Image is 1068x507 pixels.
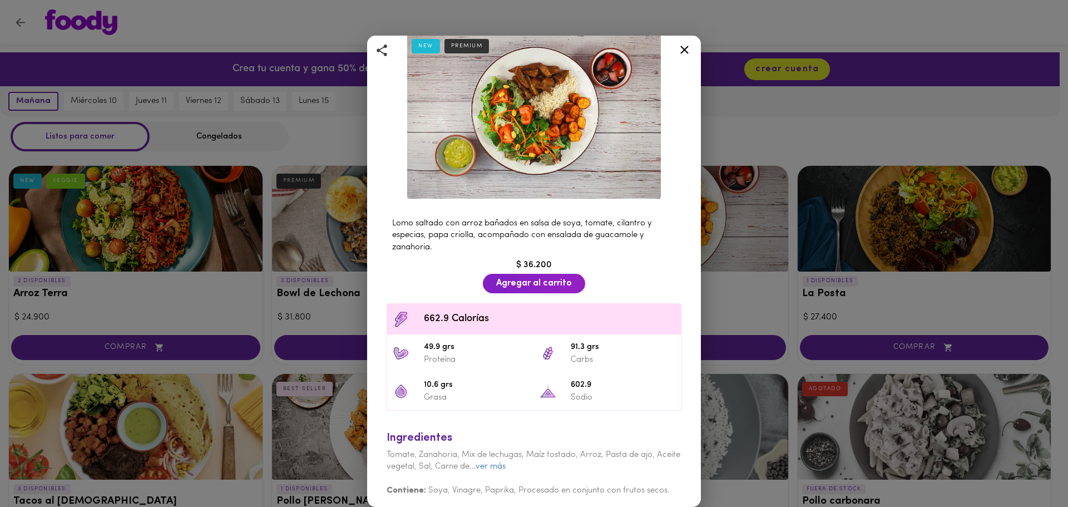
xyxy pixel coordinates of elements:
[407,30,661,199] img: Lomo saltado
[424,312,675,327] span: 662.9 Calorías
[540,383,556,400] img: 602.9 Sodio
[387,430,681,446] div: Ingredientes
[424,341,528,354] span: 49.9 grs
[1003,442,1057,496] iframe: Messagebird Livechat Widget
[381,259,687,272] div: $ 36.200
[393,383,409,400] img: 10.6 grs Grasa
[387,486,426,495] b: Contiene:
[424,379,528,392] span: 10.6 grs
[393,311,409,328] img: Contenido calórico
[496,278,572,289] span: Agregar al carrito
[387,451,680,471] span: Tomate, Zanahoria, Mix de lechugas, Maíz tostado, Arroz, Pasta de ajo, Aceite vegetal, Sal, Carne...
[571,379,675,392] span: 602.9
[476,462,506,471] a: ver más
[387,473,681,497] div: Soya, Vinagre, Paprika, Procesado en conjunto con frutos secos.
[393,345,409,362] img: 49.9 grs Proteína
[483,274,585,293] button: Agregar al carrito
[444,39,489,53] div: PREMIUM
[412,39,440,53] div: NEW
[571,341,675,354] span: 91.3 grs
[571,392,675,403] p: Sodio
[424,392,528,403] p: Grasa
[571,354,675,366] p: Carbs
[540,345,556,362] img: 91.3 grs Carbs
[424,354,528,366] p: Proteína
[392,219,652,252] span: Lomo saltado con arroz bañados en salsa de soya, tomate, cilantro y especias, papa criolla, acomp...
